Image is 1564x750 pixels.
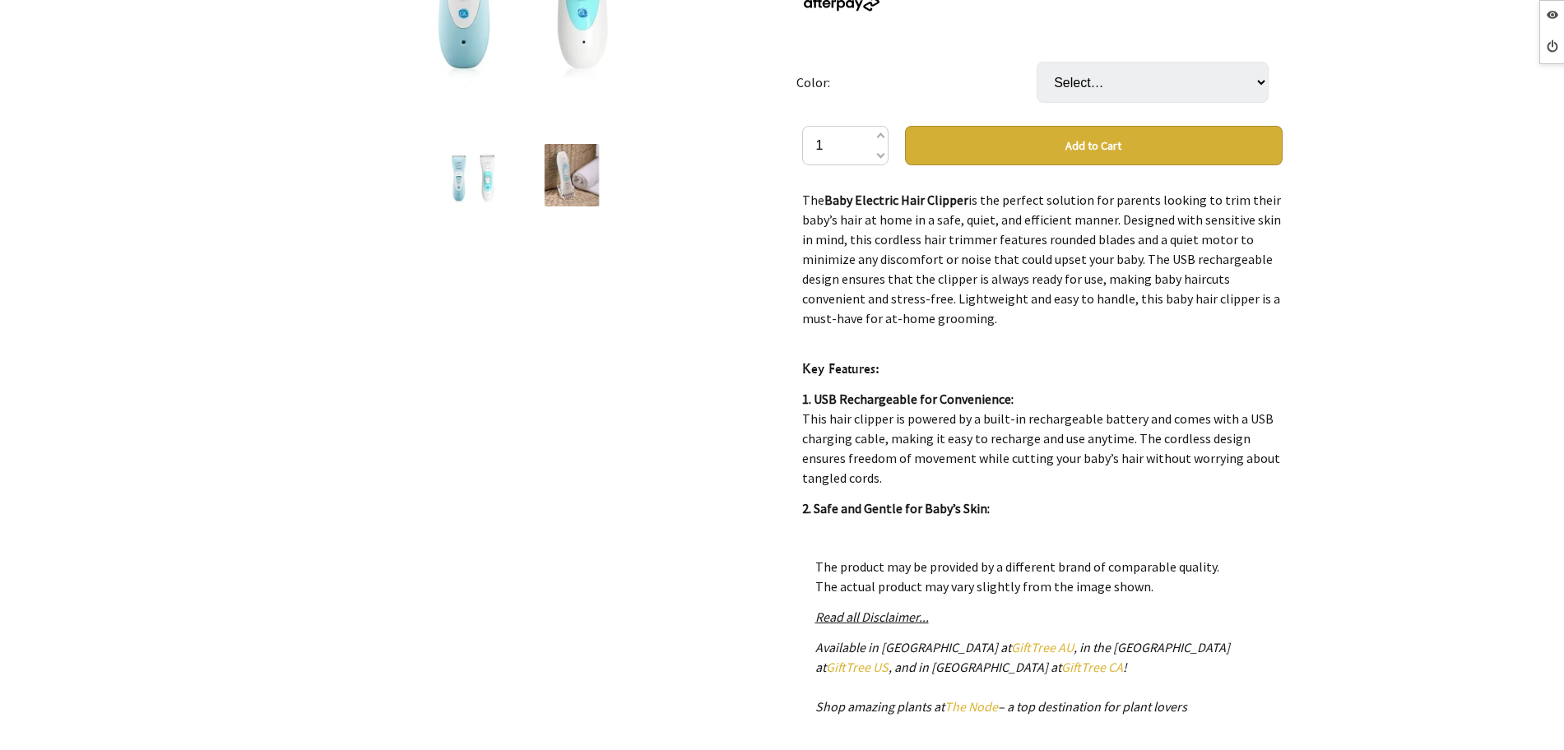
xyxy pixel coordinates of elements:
[541,144,603,206] img: Baby Electric Hair Clipper USB Rechargeable
[802,500,990,516] strong: 2. Safe and Gentle for Baby’s Skin:
[815,557,1269,596] p: The product may be provided by a different brand of comparable quality. The actual product may va...
[815,639,1230,715] em: Available in [GEOGRAPHIC_DATA] at , in the [GEOGRAPHIC_DATA] at , and in [GEOGRAPHIC_DATA] at ! S...
[802,391,1014,407] strong: 1. USB Rechargeable for Convenience:
[802,359,1283,379] h4: Key Features:
[796,39,1037,126] td: Color:
[802,498,1283,577] p: Designed with rounded stainless-steel blades, the clipper is gentle on your baby’s delicate scalp...
[802,190,1283,328] p: The is the perfect solution for parents looking to trim their baby’s hair at home in a safe, quie...
[1011,639,1074,655] a: GiftTree AU
[905,126,1283,165] button: Add to Cart
[802,389,1283,488] p: This hair clipper is powered by a built-in rechargeable battery and comes with a USB charging cab...
[826,659,889,675] a: GiftTree US
[944,698,998,715] a: The Node
[1061,659,1123,675] a: GiftTree CA
[442,144,504,206] img: Baby Electric Hair Clipper USB Rechargeable
[815,609,929,625] a: Read all Disclaimer...
[824,192,968,208] strong: Baby Electric Hair Clipper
